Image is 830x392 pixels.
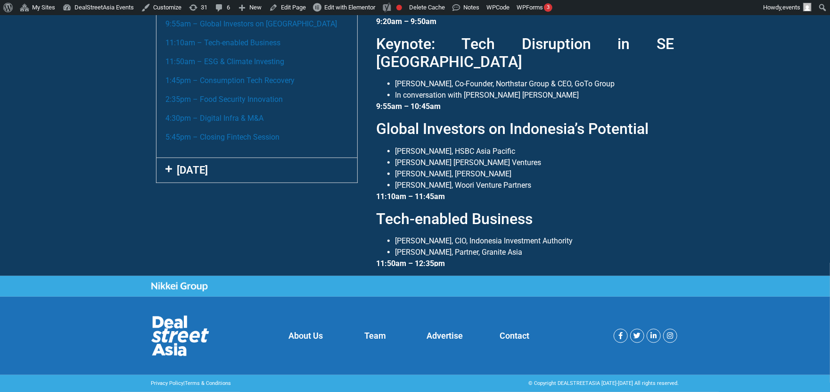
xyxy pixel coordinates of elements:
li: [PERSON_NAME], Woori Venture Partners [395,180,674,191]
div: Focus keyphrase not set [396,5,402,10]
a: [DATE] [177,164,208,176]
a: 9:55am – Global Investors on [GEOGRAPHIC_DATA] [166,19,337,28]
li: [PERSON_NAME] [PERSON_NAME] Ventures [395,157,674,168]
li: In conversation with [PERSON_NAME] [PERSON_NAME] [395,90,674,101]
li: [PERSON_NAME], HSBC Asia Pacific [395,146,674,157]
a: Terms & Conditions [185,380,231,386]
strong: 9:55am – 10:45am [377,102,441,111]
li: [PERSON_NAME], [PERSON_NAME] [395,168,674,180]
a: 4:30pm – Digital Infra & M&A [166,114,264,123]
div: 3 [544,3,552,12]
img: Nikkei Group [151,282,208,292]
div: © Copyright DEALSTREETASIA [DATE]-[DATE] All rights reserved. [420,380,679,388]
a: About Us [288,331,323,341]
span: Edit with Elementor [324,4,375,11]
a: Privacy Policy [151,380,184,386]
p: | [151,380,411,388]
a: 1:45pm – Consumption Tech Recovery [166,76,295,85]
a: 5:45pm – Closing Fintech Session [166,133,280,142]
a: 11:50am – ESG & Climate Investing [166,57,285,66]
strong: 11:50am – 12:35pm [377,259,445,268]
li: [PERSON_NAME], Partner, Granite Asia [395,247,674,258]
a: Advertise [427,331,463,341]
a: Team [364,331,386,341]
span: events [782,4,800,11]
h2: Global Investors on Indonesia’s Potential [377,120,674,138]
a: Contact [500,331,529,341]
strong: 9:20am – 9:50am [377,17,437,26]
a: 2:35pm – Food Security Innovation [166,95,283,104]
h2: Tech-enabled Business [377,210,674,228]
a: 11:10am – Tech-enabled Business [166,38,281,47]
li: [PERSON_NAME], CIO, Indonesia Investment Authority [395,235,674,247]
strong: 11:10am – 11:45am [377,192,445,201]
h2: Keynote: Tech Disruption in SE [GEOGRAPHIC_DATA] [377,35,674,71]
li: [PERSON_NAME], Co-Founder, Northstar Group & CEO, GoTo Group [395,78,674,90]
